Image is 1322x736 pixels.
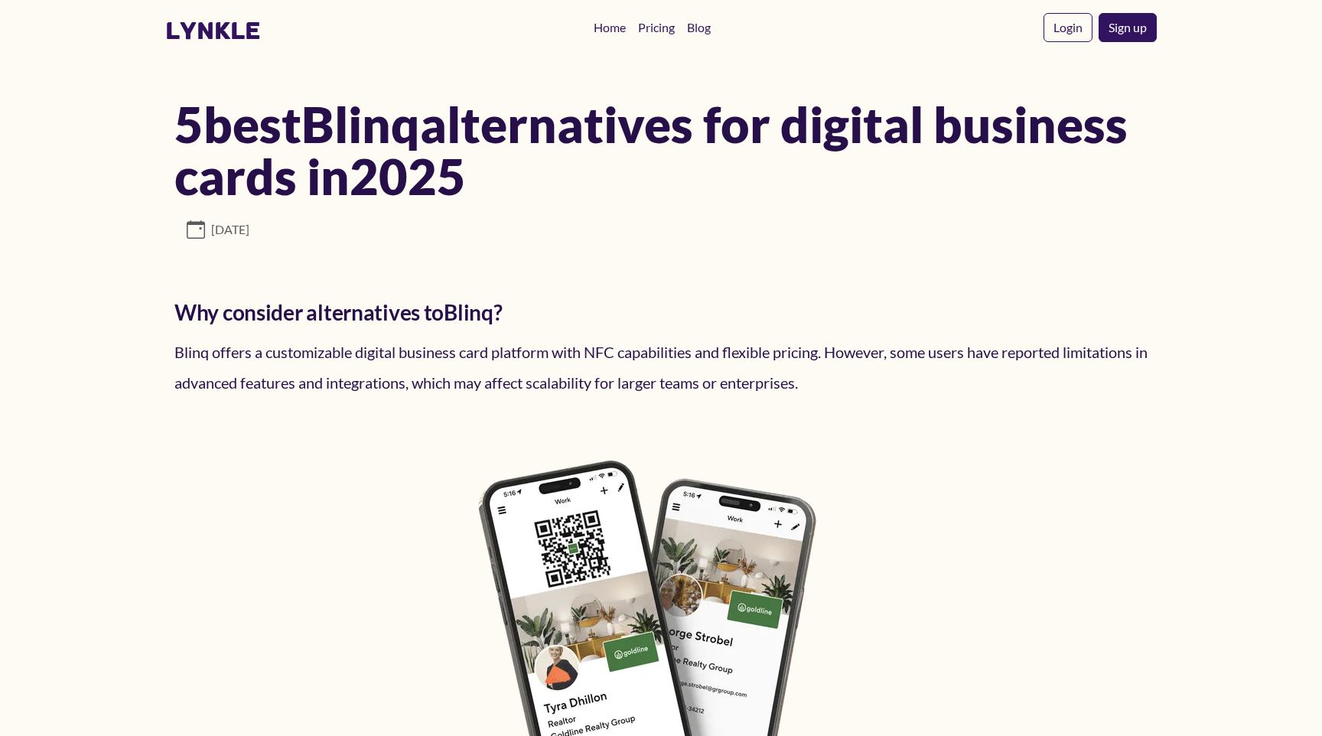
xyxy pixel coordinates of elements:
[187,220,249,239] span: [DATE]
[1099,13,1157,42] a: Sign up
[632,12,681,43] a: Pricing
[174,98,1148,202] h1: 5 best Blinq alternatives for digital business cards in 2025
[165,16,261,45] a: lynkle
[681,12,717,43] a: Blog
[174,300,1148,337] h2: Why consider alternatives to Blinq ?
[588,12,632,43] a: Home
[1044,13,1092,42] a: Login
[174,337,1148,398] p: Blinq offers a customizable digital business card platform with NFC capabilities and flexible pri...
